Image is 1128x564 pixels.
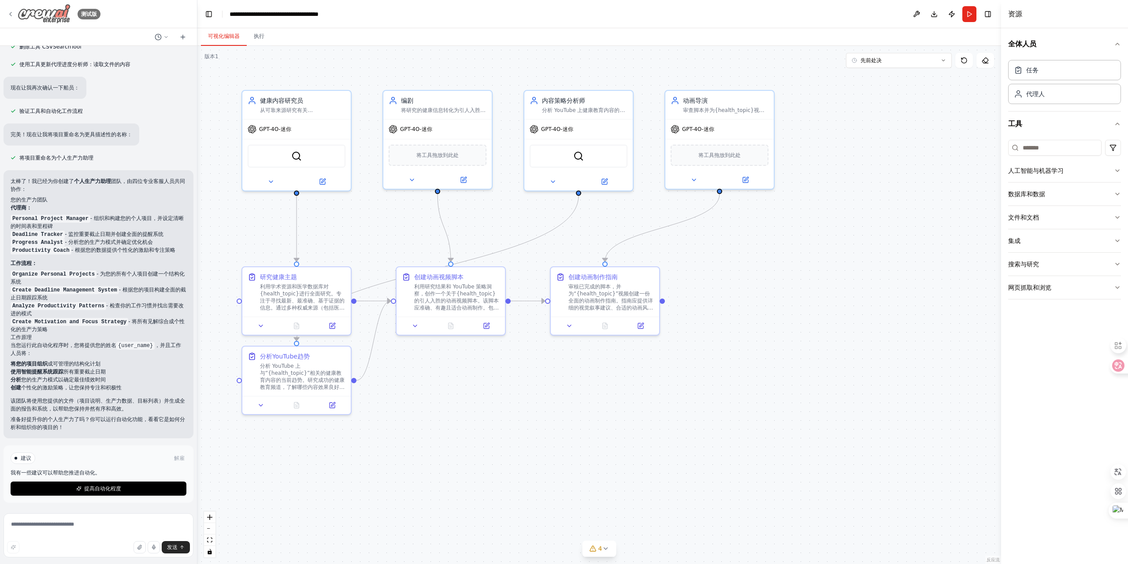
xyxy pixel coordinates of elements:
font: 集成 [1008,237,1020,244]
font: 代理人 [1026,90,1045,97]
g: Edge from 3bf7bf70-2170-49c4-aefe-97a697c61461 to f3276a5f-35a6-4574-9085-96764067272b [292,196,583,341]
g: Edge from f3276a5f-35a6-4574-9085-96764067272b to ef1e83e7-17fb-4d97-91da-73c031763a9d [356,297,391,385]
button: 先前处决 [846,53,952,68]
button: 在侧面板中打开 [720,175,770,185]
div: 全体人员 [1008,56,1121,111]
font: 个人生产力助理 [74,178,111,184]
font: 编剧 [401,97,413,104]
button: 适合视图 [204,534,215,546]
code: Progress Analyst [11,239,65,247]
font: 研究健康主题 [260,273,297,280]
font: 数据库和数据 [1008,190,1045,198]
button: 切换交互性 [204,546,215,557]
font: 您的生产力团队 [11,197,48,203]
a: React Flow 归因 [987,557,1000,562]
nav: 面包屑 [230,10,329,19]
button: 隐藏左侧边栏 [203,8,215,20]
font: 1 [215,53,219,60]
button: 集成 [1008,229,1121,252]
button: 无可用输出 [278,321,315,331]
code: Productivity Coach [11,247,71,254]
code: Personal Project Manager [11,215,90,223]
div: 工具 [1008,136,1121,306]
font: 文件和文档 [1008,214,1039,221]
font: 该团队将使用您提供的文件（项目说明、生产力数据、目标列表）并生成全面的报告和系统，以帮助您保持井然有序和高效。 [11,398,185,412]
button: 点击说出您的自动化想法 [148,541,160,553]
font: 现在让我再次确认一下船员： [11,85,79,91]
g: Edge from 409f0abb-d79f-408d-a0d7-657d9a17d8b9 to ef1e83e7-17fb-4d97-91da-73c031763a9d [356,297,391,306]
font: 动画导演 [683,97,708,104]
g: Edge from 1dd682e1-73de-4536-8b54-8981309e1a36 to 40047b95-9450-4bc1-a62e-5c9bed4642c8 [601,194,724,261]
button: 解雇 [172,454,186,463]
font: GPT-4O-迷你 [400,126,432,132]
img: SerperDevTool [291,151,302,161]
button: 开始新聊天 [176,32,190,42]
div: 健康内容研究员从可靠来源研究有关{health_topic}的准确、最新的健康信息，通过多个权威的医疗来源验证事实，并编写公众可以轻松理解的循证内容GPT-4O-迷你SerperDevTool [241,90,352,191]
button: 在侧面板中打开 [471,321,501,331]
font: 分析 [11,377,21,383]
font: 删除工具 CSVSearchTool [19,44,82,50]
font: 全体人员 [1008,40,1036,48]
font: - 监控重要截止日期并创建全面的提醒系统 [65,231,163,237]
font: 任务 [1026,67,1039,74]
div: 分析YouTube趋势分析 YouTube 上与“{health_topic}”相关的健康教育内容的当前趋势。研究成功的健康教育频道，了解哪些内容效果良好，识别热门关键词和主题，分析获得高参与度... [241,346,352,415]
g: Edge from f179145d-cd10-49df-b063-10e096019d24 to ef1e83e7-17fb-4d97-91da-73c031763a9d [433,194,455,261]
font: 完美！现在让我将项目重命名为更具描述性的名称： [11,131,132,138]
font: 所有重要截止日期 [63,369,106,375]
div: 创建动画制作指南审核已完成的脚本，并为“{health_topic}”视频创建一份全面的动画制作指南。指南应提供详细的视觉叙事建议、合适的动画风格、逐个场景的视觉描述，并详细说明所需的角色设计、... [550,266,660,336]
font: 将项目重命名为个人生产力助理 [19,155,93,161]
font: - 根据您的数据提供个性化的激励和专注策略 [71,247,175,253]
font: 审查脚本并为{health_topic}视频提供详细的动画指导，包括视觉叙事建议、动画风格建议、场景描述和技术规范，使健康教育内容栩栩如生 [683,107,768,134]
font: 利用研究结果和 YouTube 策略洞察，创作一个关于{health_topic}的引人入胜的动画视频脚本。该脚本应准确、有趣且适合动画制作。包含对话、旁白、场景描述和时间安排建议。确保内容易于... [414,284,499,346]
font: 太棒了！我已经为你创建了 [11,178,74,184]
font: 代理商： [11,205,32,211]
button: 改进此提示 [7,541,19,553]
button: 提高自动化程度 [11,482,186,496]
font: 使用工具更新代理进度分析师：读取文件的内容 [19,61,130,67]
font: 版本 [204,53,215,60]
font: 工作原理 [11,334,32,340]
button: 切换到上一个聊天 [151,32,172,42]
code: Create Motivation and Focus Strategy [11,318,128,326]
font: 准备好提升你的个人生产力了吗？你可以运行自动化功能，看看它是如何分析和组织你的项目的！ [11,416,185,430]
button: 文件和文档 [1008,206,1121,229]
font: 成可管理的结构化计划 [48,361,100,367]
font: 测试版 [81,11,97,17]
font: 创建动画视频脚本 [414,273,464,280]
div: 编剧将研究的健康信息转化为引人入胜、易于理解的有关{health_topic}的动画视频脚本，确保内容准确、有趣且适合动画，同时保持教育价值GPT-4O-迷你将工具拖放到此处 [382,90,493,190]
button: 在侧面板中打开 [317,400,347,411]
code: Create Deadline Management System [11,286,119,294]
button: 上传文件 [134,541,146,553]
font: 您的生产力模式以确定最佳绩效时间 [21,377,106,383]
button: 网页抓取和浏览 [1008,276,1121,299]
font: 解雇 [174,455,185,461]
font: 资源 [1008,10,1022,18]
button: 隐藏右侧边栏 [982,8,994,20]
font: - 组织和构建您的个人项目，并设定清晰的时间表和里程碑 [11,215,184,229]
font: 审核已完成的脚本，并为“{health_topic}”视频创建一份全面的动画制作指南。指南应提供详细的视觉叙事建议、合适的动画风格、逐个场景的视觉描述，并详细说明所需的角色设计、背景和视觉效果。... [568,284,653,346]
font: 提高自动化程度 [84,486,121,492]
font: 从可靠来源研究有关{health_topic}的准确、最新的健康信息，通过多个权威的医疗来源验证事实，并编写公众可以轻松理解的循证内容 [260,107,345,142]
div: React Flow 控件 [204,512,215,557]
font: - 分析您的生产力模式并确定优化机会 [65,239,153,245]
font: 先前处决 [861,57,882,63]
button: 人工智能与机器学习 [1008,159,1121,182]
font: 当您运行此自动化程序时，您将提供您的姓名 [11,342,116,348]
font: 网页抓取和浏览 [1008,284,1051,291]
img: SerperDevTool [573,151,584,161]
button: 数据库和数据 [1008,183,1121,205]
font: 我有一些建议可以帮助您推进自动化。 [11,470,100,476]
font: 工具 [1008,120,1022,128]
code: {user_name} [116,342,155,350]
div: 内容策略分析师分析 YouTube 上健康教育内容的趋势，确定热门的{health_topic}主题，针对 YouTube 算法优化内容，并为频道增长和受众参与度提供战略建议GPT-4O-迷你S... [523,90,634,191]
font: 将工具拖放到此处 [698,152,741,158]
font: 发送 [167,544,178,550]
button: 放大 [204,512,215,523]
button: 4 [583,541,616,557]
font: 4 [598,545,602,552]
div: 创建动画视频脚本利用研究结果和 YouTube 策略洞察，创作一个关于{health_topic}的引人入胜的动画视频脚本。该脚本应准确、有趣且适合动画制作。包含对话、旁白、场景描述和时间安排建... [396,266,506,336]
img: 标识 [18,4,70,24]
font: 搜索与研究 [1008,261,1039,268]
font: 分析 YouTube 上健康教育内容的趋势，确定热门的{health_topic}主题，针对 YouTube 算法优化内容，并为频道增长和受众参与度提供战略建议 [542,107,627,142]
font: 分析 YouTube 上与“{health_topic}”相关的健康教育内容的当前趋势。研究成功的健康教育频道，了解哪些内容效果良好，识别热门关键词和主题，分析获得高参与度的视频格式和时长，并研... [260,363,345,426]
